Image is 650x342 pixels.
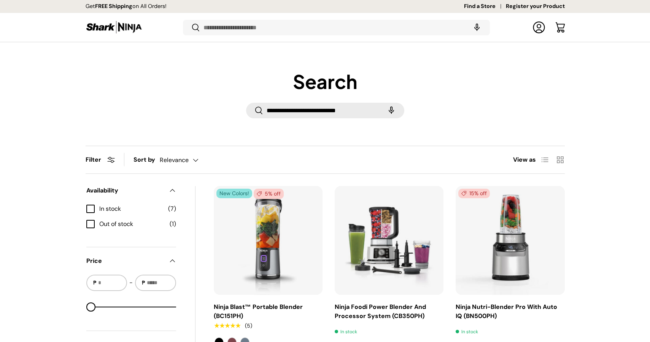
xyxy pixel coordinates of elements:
[216,189,252,198] span: New Colors!
[86,247,176,275] summary: Price
[379,102,404,119] speech-search-button: Search by voice
[86,70,565,93] h1: Search
[99,220,165,229] span: Out of stock
[133,155,160,164] label: Sort by
[456,186,564,295] img: ninja-nutri-blender-pro-with-auto-iq-silver-with-sample-food-content-full-view-sharkninja-philipp...
[465,19,489,36] speech-search-button: Search by voice
[458,189,490,198] span: 15% off
[141,279,146,287] span: ₱
[456,186,564,295] a: Ninja Nutri-Blender Pro With Auto IQ (BN500PH)
[456,303,557,320] a: Ninja Nutri-Blender Pro With Auto IQ (BN500PH)
[168,204,176,213] span: (7)
[254,189,284,199] span: 5% off
[513,155,536,164] span: View as
[170,220,176,229] span: (1)
[214,186,323,295] img: ninja-blast-portable-blender-black-left-side-view-sharkninja-philippines
[335,186,443,295] a: Ninja Foodi Power Blender And Processor System (CB350PH)
[160,153,214,167] button: Relevance
[99,204,164,213] span: In stock
[335,303,426,320] a: Ninja Foodi Power Blender And Processor System (CB350PH)
[335,186,443,295] img: ninja-foodi-power-blender-and-processor-system-full-view-with-sample-contents-sharkninja-philippines
[214,186,323,295] a: Ninja Blast™ Portable Blender (BC151PH)
[86,186,164,195] span: Availability
[86,20,143,35] img: Shark Ninja Philippines
[86,177,176,204] summary: Availability
[160,156,189,164] span: Relevance
[86,156,115,164] button: Filter
[86,256,164,266] span: Price
[86,2,167,11] p: Get on All Orders!
[86,156,101,164] span: Filter
[95,3,132,10] strong: FREE Shipping
[129,278,133,287] span: -
[214,303,303,320] a: Ninja Blast™ Portable Blender (BC151PH)
[464,2,506,11] a: Find a Store
[506,2,565,11] a: Register your Product
[92,279,97,287] span: ₱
